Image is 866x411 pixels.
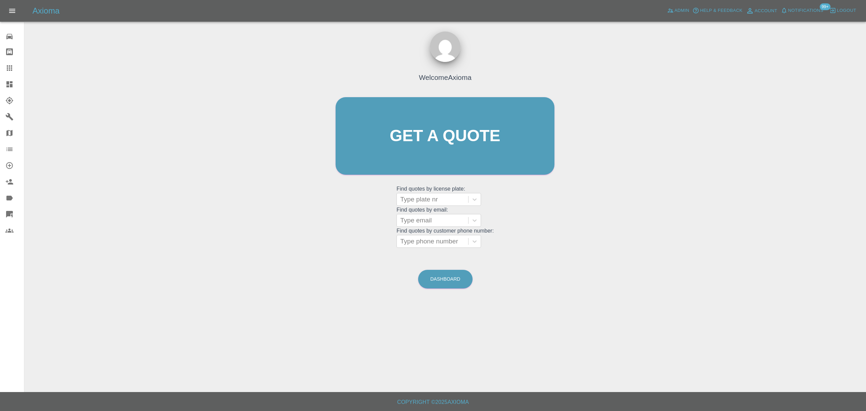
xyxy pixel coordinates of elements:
button: Help & Feedback [691,5,744,16]
button: Open drawer [4,3,20,19]
h5: Axioma [32,5,60,16]
img: ... [430,31,460,62]
a: Dashboard [418,270,473,288]
grid: Find quotes by email: [396,207,494,227]
span: Help & Feedback [700,7,742,15]
span: Logout [837,7,856,15]
a: Admin [665,5,691,16]
h4: Welcome Axioma [419,72,472,83]
span: Account [755,7,777,15]
span: Notifications [788,7,823,15]
grid: Find quotes by license plate: [396,186,494,206]
a: Account [744,5,779,16]
grid: Find quotes by customer phone number: [396,228,494,248]
span: Admin [675,7,689,15]
button: Notifications [779,5,825,16]
span: 99+ [820,3,830,10]
h6: Copyright © 2025 Axioma [5,397,861,407]
button: Logout [828,5,858,16]
a: Get a quote [336,97,554,175]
